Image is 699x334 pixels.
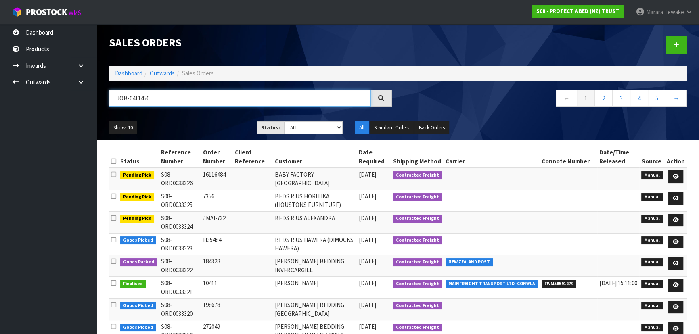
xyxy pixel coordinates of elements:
td: [PERSON_NAME] BEDDING INVERCARGILL [273,255,357,277]
td: S08-ORD0033322 [159,255,201,277]
span: Goods Picked [120,324,156,332]
span: [DATE] [359,171,376,178]
th: Shipping Method [391,146,444,168]
a: Dashboard [115,69,142,77]
input: Search sales orders [109,90,371,107]
button: All [355,121,369,134]
button: Standard Orders [370,121,414,134]
span: Contracted Freight [393,171,442,180]
span: ProStock [26,7,67,17]
th: Source [639,146,665,168]
span: Contracted Freight [393,302,442,310]
span: FWM58591279 [542,280,576,288]
td: 184328 [201,255,233,277]
th: Carrier [444,146,540,168]
span: Pending Pick [120,215,154,223]
a: 5 [648,90,666,107]
td: [PERSON_NAME] [273,277,357,299]
th: Order Number [201,146,233,168]
th: Status [118,146,159,168]
span: [DATE] [359,323,376,330]
button: Show: 10 [109,121,137,134]
span: [DATE] [359,214,376,222]
a: S08 - PROTECT A BED (NZ) TRUST [532,5,624,18]
td: 7356 [201,190,233,211]
nav: Page navigation [404,90,687,109]
strong: S08 - PROTECT A BED (NZ) TRUST [536,8,619,15]
span: [DATE] [359,279,376,287]
td: 10411 [201,277,233,299]
span: Contracted Freight [393,193,442,201]
small: WMS [69,9,81,17]
span: Manual [641,302,663,310]
span: Manual [641,324,663,332]
td: H35484 [201,233,233,255]
td: S08-ORD0033323 [159,233,201,255]
span: Goods Packed [120,258,157,266]
span: MAINFREIGHT TRANSPORT LTD -CONWLA [446,280,538,288]
span: [DATE] 15:11:00 [599,279,637,287]
span: Contracted Freight [393,324,442,332]
span: Contracted Freight [393,215,442,223]
span: Finalised [120,280,146,288]
td: BEDS R US HOKITIKA (HOUSTONS FURNITURE) [273,190,357,211]
span: Goods Picked [120,236,156,244]
a: → [666,90,687,107]
span: Manual [641,215,663,223]
th: Date/Time Released [597,146,639,168]
th: Connote Number [540,146,598,168]
a: 2 [594,90,613,107]
td: BEDS R US ALEXANDRA [273,211,357,233]
span: [DATE] [359,236,376,244]
span: [DATE] [359,301,376,309]
td: S08-ORD0033326 [159,168,201,190]
td: S08-ORD0033321 [159,277,201,299]
a: 3 [612,90,630,107]
button: Back Orders [414,121,449,134]
h1: Sales Orders [109,36,392,48]
td: S08-ORD0033324 [159,211,201,233]
th: Date Required [357,146,391,168]
td: BABY FACTORY [GEOGRAPHIC_DATA] [273,168,357,190]
td: #MAI-732 [201,211,233,233]
span: Pending Pick [120,171,154,180]
td: S08-ORD0033325 [159,190,201,211]
span: Contracted Freight [393,258,442,266]
td: S08-ORD0033320 [159,299,201,320]
strong: Status: [261,124,280,131]
th: Reference Number [159,146,201,168]
span: Sales Orders [182,69,214,77]
td: 198678 [201,299,233,320]
th: Client Reference [233,146,273,168]
span: Manual [641,171,663,180]
span: Marara [646,8,663,16]
span: Manual [641,236,663,244]
img: cube-alt.png [12,7,22,17]
a: 4 [630,90,648,107]
span: Contracted Freight [393,280,442,288]
td: [PERSON_NAME] BEDDING [GEOGRAPHIC_DATA] [273,299,357,320]
span: Tewake [664,8,684,16]
span: Contracted Freight [393,236,442,244]
a: ← [556,90,577,107]
span: [DATE] [359,192,376,200]
span: Pending Pick [120,193,154,201]
th: Customer [273,146,357,168]
span: Manual [641,258,663,266]
span: [DATE] [359,257,376,265]
td: 16116484 [201,168,233,190]
span: Manual [641,280,663,288]
th: Action [665,146,687,168]
span: NEW ZEALAND POST [446,258,493,266]
span: Manual [641,193,663,201]
td: BEDS R US HAWERA (DIMOCKS HAWERA) [273,233,357,255]
a: Outwards [150,69,175,77]
span: Goods Picked [120,302,156,310]
a: 1 [577,90,595,107]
